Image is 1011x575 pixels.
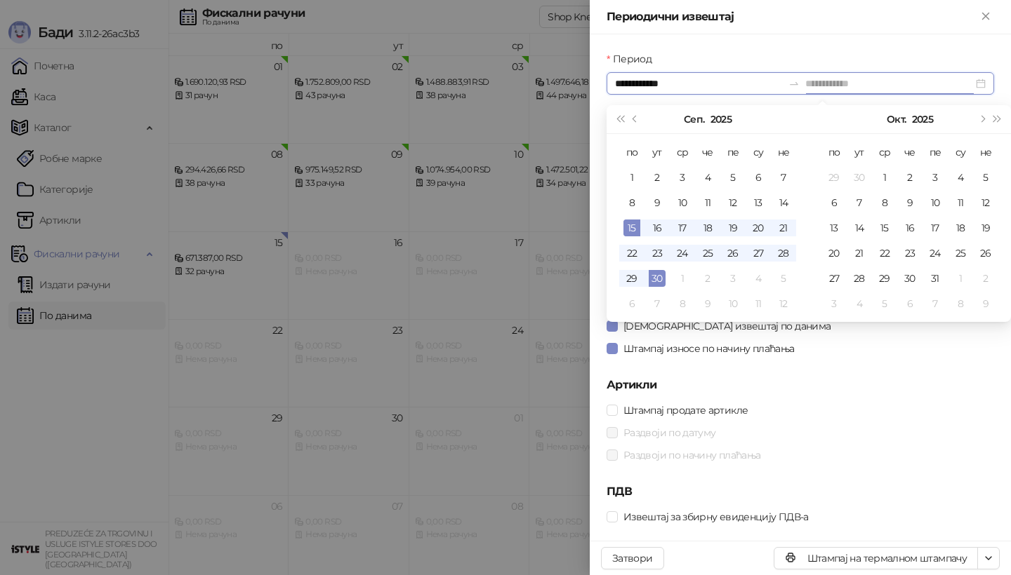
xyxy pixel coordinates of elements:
[725,194,741,211] div: 12
[923,266,948,291] td: 2025-10-31
[973,190,998,215] td: 2025-10-12
[977,245,994,262] div: 26
[851,245,868,262] div: 21
[872,140,897,165] th: ср
[847,241,872,266] td: 2025-10-21
[746,165,771,190] td: 2025-09-06
[618,509,814,525] span: Извештај за збирну евиденцију ПДВ-а
[952,194,969,211] div: 11
[977,169,994,186] div: 5
[952,219,969,236] div: 18
[851,169,868,186] div: 30
[619,215,645,241] td: 2025-09-15
[952,270,969,287] div: 1
[649,219,666,236] div: 16
[695,291,720,316] td: 2025-10-09
[847,140,872,165] th: ут
[974,105,989,133] button: Следећи месец (PageDown)
[746,291,771,316] td: 2025-10-11
[623,194,640,211] div: 8
[851,270,868,287] div: 28
[826,295,842,312] div: 3
[952,245,969,262] div: 25
[771,215,796,241] td: 2025-09-21
[927,169,944,186] div: 3
[977,8,994,25] button: Close
[973,266,998,291] td: 2025-11-02
[876,194,893,211] div: 8
[923,241,948,266] td: 2025-10-24
[628,105,643,133] button: Претходни месец (PageUp)
[684,105,704,133] button: Изабери месец
[618,402,753,418] span: Штампај продате артикле
[750,245,767,262] div: 27
[645,241,670,266] td: 2025-09-23
[645,140,670,165] th: ут
[872,215,897,241] td: 2025-10-15
[912,105,933,133] button: Изабери годину
[699,194,716,211] div: 11
[619,266,645,291] td: 2025-09-29
[720,291,746,316] td: 2025-10-10
[645,215,670,241] td: 2025-09-16
[699,245,716,262] div: 25
[720,190,746,215] td: 2025-09-12
[645,190,670,215] td: 2025-09-09
[901,219,918,236] div: 16
[720,266,746,291] td: 2025-10-03
[649,245,666,262] div: 23
[649,270,666,287] div: 30
[771,241,796,266] td: 2025-09-28
[699,219,716,236] div: 18
[876,219,893,236] div: 15
[670,165,695,190] td: 2025-09-03
[699,169,716,186] div: 4
[847,266,872,291] td: 2025-10-28
[927,194,944,211] div: 10
[851,219,868,236] div: 14
[695,165,720,190] td: 2025-09-04
[948,215,973,241] td: 2025-10-18
[746,215,771,241] td: 2025-09-20
[923,190,948,215] td: 2025-10-10
[750,169,767,186] div: 6
[771,266,796,291] td: 2025-10-05
[699,270,716,287] div: 2
[923,140,948,165] th: пе
[615,76,783,91] input: Период
[607,8,977,25] div: Периодични извештај
[746,190,771,215] td: 2025-09-13
[897,266,923,291] td: 2025-10-30
[847,215,872,241] td: 2025-10-14
[927,219,944,236] div: 17
[826,194,842,211] div: 6
[887,105,906,133] button: Изабери месец
[618,447,766,463] span: Раздвоји по начину плаћања
[619,291,645,316] td: 2025-10-06
[649,194,666,211] div: 9
[720,241,746,266] td: 2025-09-26
[619,241,645,266] td: 2025-09-22
[775,169,792,186] div: 7
[775,194,792,211] div: 14
[977,295,994,312] div: 9
[674,169,691,186] div: 3
[774,547,978,569] button: Штампај на термалном штампачу
[821,241,847,266] td: 2025-10-20
[618,425,721,440] span: Раздвоји по датуму
[674,194,691,211] div: 10
[670,291,695,316] td: 2025-10-08
[821,165,847,190] td: 2025-09-29
[990,105,1005,133] button: Следећа година (Control + right)
[711,105,732,133] button: Изабери годину
[826,169,842,186] div: 29
[771,140,796,165] th: не
[674,219,691,236] div: 17
[775,295,792,312] div: 12
[623,270,640,287] div: 29
[952,169,969,186] div: 4
[872,165,897,190] td: 2025-10-01
[623,169,640,186] div: 1
[927,270,944,287] div: 31
[674,295,691,312] div: 8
